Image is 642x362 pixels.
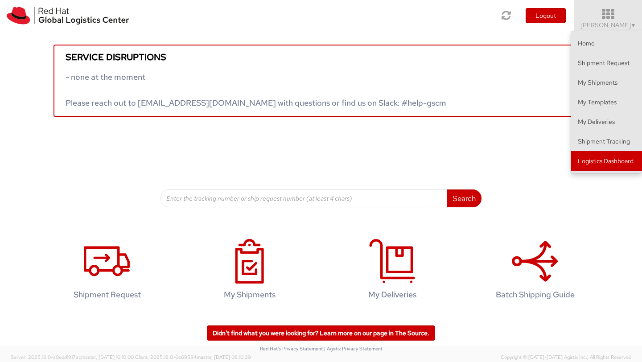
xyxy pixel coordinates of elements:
span: master, [DATE] 08:10:29 [197,354,251,360]
a: Red Hat's Privacy Statement [260,346,323,352]
a: My Shipments [183,230,317,313]
a: Service disruptions - none at the moment Please reach out to [EMAIL_ADDRESS][DOMAIN_NAME] with qu... [53,45,588,117]
span: Server: 2025.18.0-a0edd1917ac [11,354,134,360]
input: Enter the tracking number or ship request number (at least 4 chars) [160,189,447,207]
h4: Shipment Request [49,290,165,299]
a: | Agistix Privacy Statement [324,346,383,352]
span: Copyright © [DATE]-[DATE] Agistix Inc., All Rights Reserved [501,354,631,361]
button: Logout [526,8,566,23]
h4: My Deliveries [335,290,450,299]
a: Shipment Tracking [571,132,642,151]
a: Logistics Dashboard [571,151,642,171]
a: My Deliveries [571,112,642,132]
a: Shipment Request [571,53,642,73]
span: - none at the moment Please reach out to [EMAIL_ADDRESS][DOMAIN_NAME] with questions or find us o... [66,72,446,108]
a: Didn't find what you were looking for? Learn more on our page in The Source. [207,325,435,341]
span: Client: 2025.18.0-0e69584 [135,354,251,360]
span: [PERSON_NAME] [580,21,636,29]
span: master, [DATE] 10:10:00 [81,354,134,360]
button: Search [447,189,481,207]
a: My Templates [571,92,642,112]
img: rh-logistics-00dfa346123c4ec078e1.svg [7,7,129,25]
a: My Shipments [571,73,642,92]
h5: Service disruptions [66,52,576,62]
h4: My Shipments [192,290,307,299]
h4: Batch Shipping Guide [477,290,593,299]
a: Batch Shipping Guide [468,230,602,313]
a: Home [571,33,642,53]
a: Shipment Request [40,230,174,313]
a: My Deliveries [325,230,459,313]
span: ▼ [631,22,636,29]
